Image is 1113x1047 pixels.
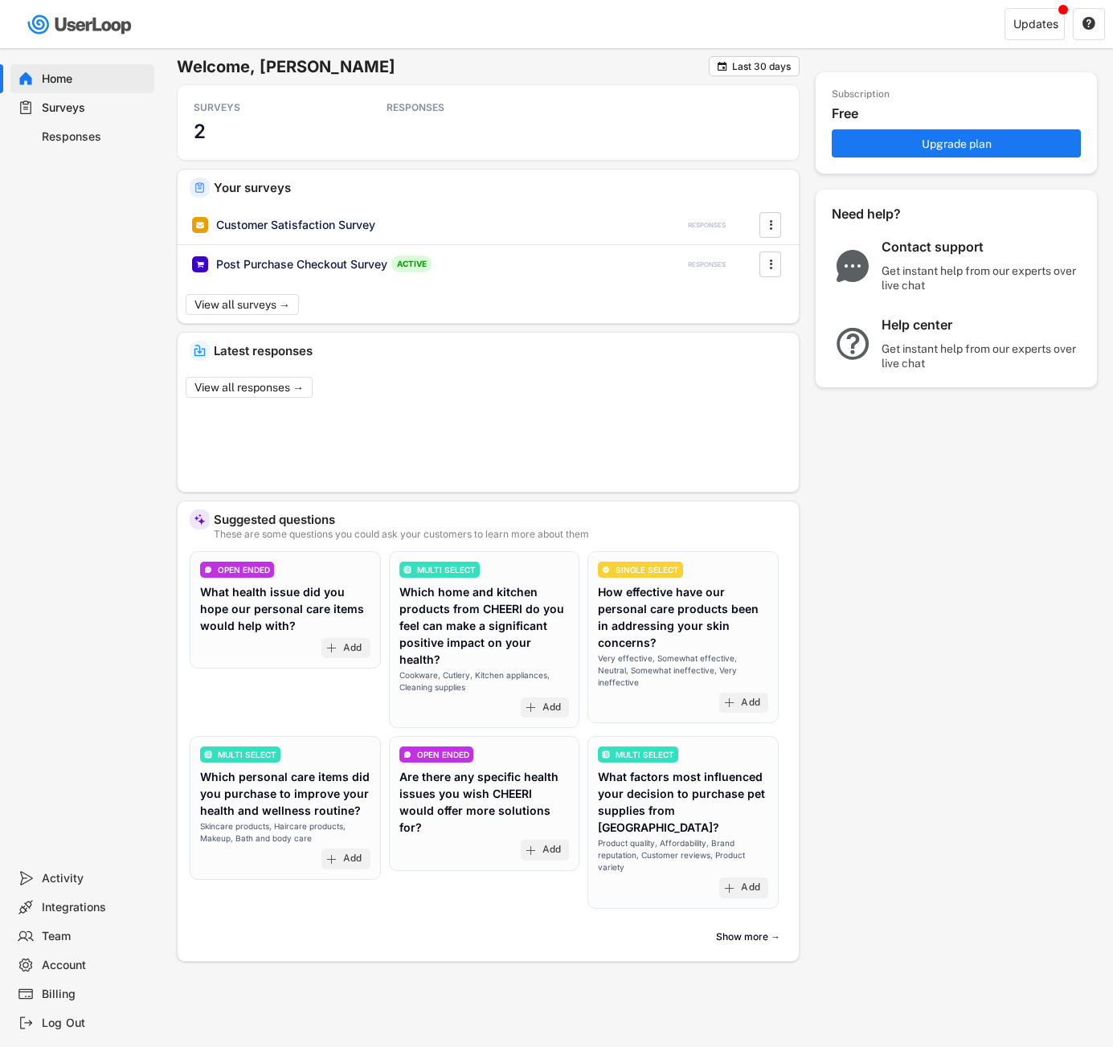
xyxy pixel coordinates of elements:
[214,182,787,194] div: Your surveys
[218,566,270,574] div: OPEN ENDED
[417,750,469,759] div: OPEN ENDED
[194,513,206,526] img: MagicMajor%20%28Purple%29.svg
[214,345,787,357] div: Latest responses
[832,129,1081,157] button: Upgrade plan
[732,62,791,72] div: Last 30 days
[542,701,562,714] div: Add
[688,221,726,230] div: RESPONSES
[42,1016,148,1031] div: Log Out
[602,566,610,574] img: CircleTickMinorWhite.svg
[399,583,570,668] div: Which home and kitchen products from CHEERI do you feel can make a significant positive impact on...
[403,566,411,574] img: ListMajor.svg
[1082,17,1096,31] button: 
[716,60,728,72] button: 
[763,252,779,276] button: 
[399,768,570,836] div: Are there any specific health issues you wish CHEERI would offer more solutions for?
[200,820,370,845] div: Skincare products, Haircare products, Makeup, Bath and body care
[216,256,387,272] div: Post Purchase Checkout Survey
[42,987,148,1002] div: Billing
[218,750,276,759] div: MULTI SELECT
[832,250,874,282] img: ChatMajor.svg
[688,260,726,269] div: RESPONSES
[832,88,890,101] div: Subscription
[616,566,679,574] div: SINGLE SELECT
[882,317,1082,333] div: Help center
[399,669,570,693] div: Cookware, Cutlery, Kitchen appliances, Cleaning supplies
[602,750,610,759] img: ListMajor.svg
[387,101,531,114] div: RESPONSES
[718,60,727,72] text: 
[769,256,772,272] text: 
[214,530,787,539] div: These are some questions you could ask your customers to learn more about them
[42,929,148,944] div: Team
[194,119,206,144] h3: 2
[194,101,338,114] div: SURVEYS
[391,256,432,272] div: ACTIVE
[763,213,779,237] button: 
[598,768,768,836] div: What factors most influenced your decision to purchase pet supplies from [GEOGRAPHIC_DATA]?
[186,377,313,398] button: View all responses →
[403,750,411,759] img: ConversationMinor.svg
[343,853,362,865] div: Add
[417,566,476,574] div: MULTI SELECT
[832,328,874,360] img: QuestionMarkInverseMajor.svg
[200,583,370,634] div: What health issue did you hope our personal care items would help with?
[1013,18,1058,30] div: Updates
[186,294,299,315] button: View all surveys →
[769,216,772,233] text: 
[832,206,944,223] div: Need help?
[216,217,375,233] div: Customer Satisfaction Survey
[200,768,370,819] div: Which personal care items did you purchase to improve your health and wellness routine?
[882,239,1082,256] div: Contact support
[42,129,148,145] div: Responses
[832,105,1089,122] div: Free
[42,100,148,116] div: Surveys
[42,900,148,915] div: Integrations
[542,844,562,857] div: Add
[42,72,148,87] div: Home
[1082,16,1095,31] text: 
[204,566,212,574] img: ConversationMinor.svg
[204,750,212,759] img: ListMajor.svg
[882,264,1082,292] div: Get instant help from our experts over live chat
[598,652,768,689] div: Very effective, Somewhat effective, Neutral, Somewhat ineffective, Very ineffective
[24,8,137,41] img: userloop-logo-01.svg
[343,642,362,655] div: Add
[882,342,1082,370] div: Get instant help from our experts over live chat
[598,837,768,873] div: Product quality, Affordability, Brand reputation, Customer reviews, Product variety
[194,345,206,357] img: IncomingMajor.svg
[42,958,148,973] div: Account
[214,513,787,526] div: Suggested questions
[741,697,760,710] div: Add
[710,925,787,949] button: Show more →
[42,871,148,886] div: Activity
[598,583,768,651] div: How effective have our personal care products been in addressing your skin concerns?
[177,56,709,77] h6: Welcome, [PERSON_NAME]
[741,881,760,894] div: Add
[616,750,674,759] div: MULTI SELECT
